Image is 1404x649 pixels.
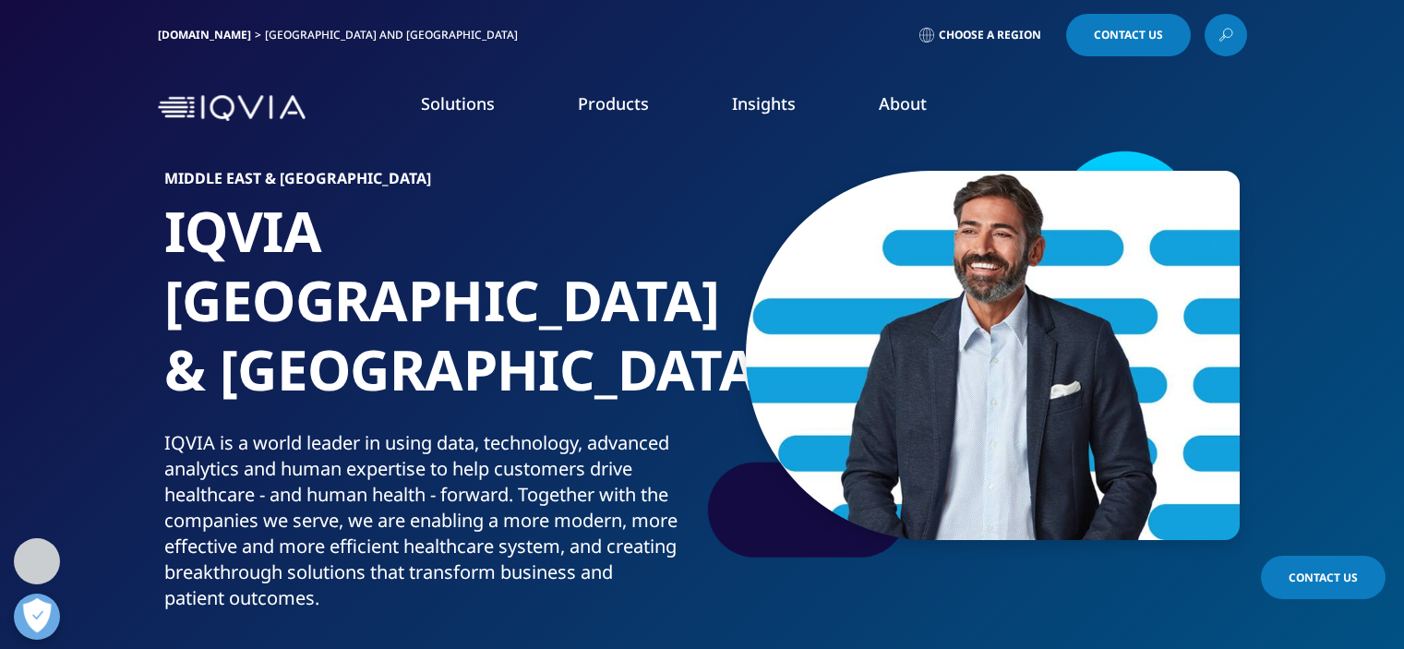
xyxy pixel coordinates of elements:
a: Products [578,92,649,114]
a: About [879,92,927,114]
img: 6_rbuportraitoption.jpg [746,171,1240,540]
a: Contact Us [1261,556,1386,599]
p: IQVIA is a world leader in using data, technology, advanced analytics and human expertise to help... [164,430,695,622]
nav: Primary [313,65,1247,151]
a: [DOMAIN_NAME] [158,27,251,42]
div: [GEOGRAPHIC_DATA] and [GEOGRAPHIC_DATA] [265,28,525,42]
span: Choose a Region [939,28,1041,42]
img: IQVIA Healthcare Information Technology and Pharma Clinical Research Company [158,95,306,122]
a: Solutions [421,92,495,114]
a: Contact Us [1066,14,1191,56]
span: Contact Us [1094,30,1163,41]
button: Präferenzen öffnen [14,594,60,640]
h1: IQVIA [GEOGRAPHIC_DATA] & [GEOGRAPHIC_DATA] [164,197,695,430]
a: Insights [732,92,796,114]
span: Contact Us [1289,570,1358,585]
h6: Middle East & [GEOGRAPHIC_DATA] [164,171,695,197]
